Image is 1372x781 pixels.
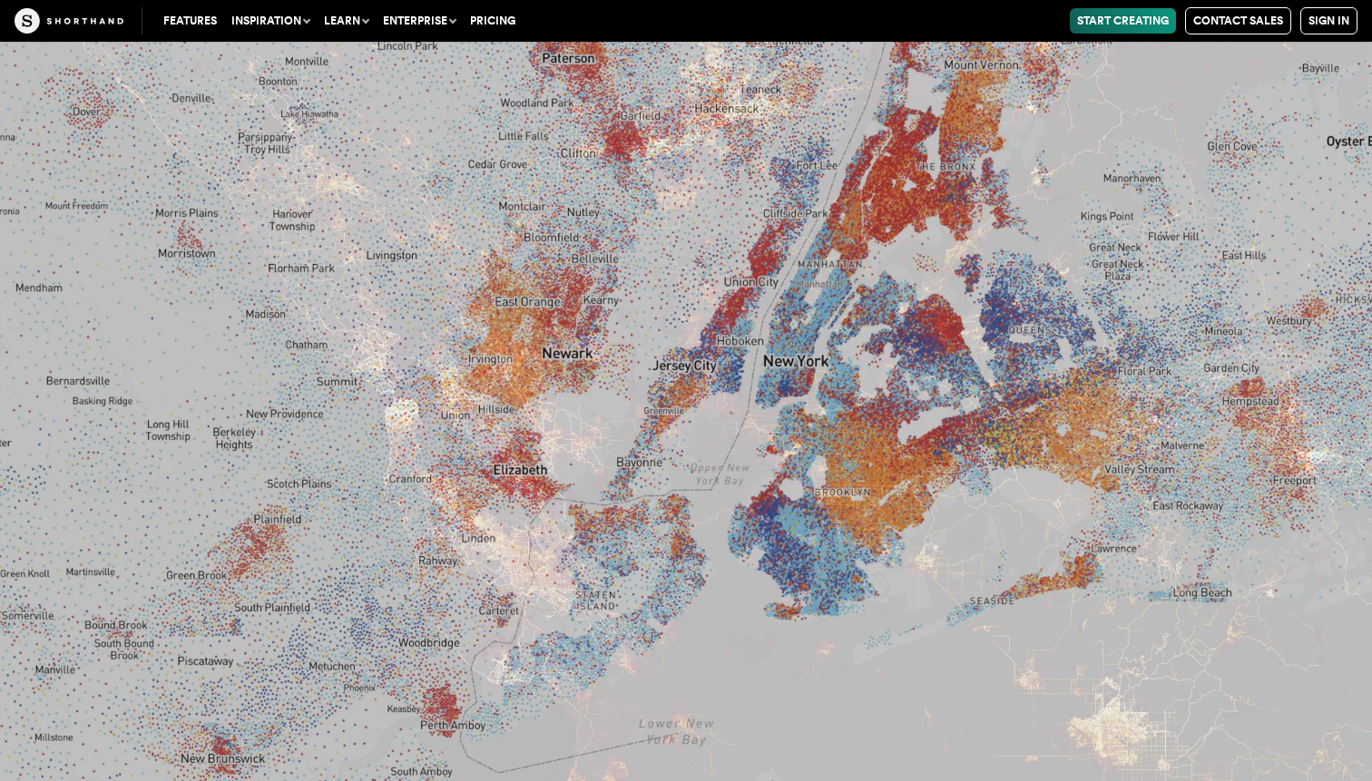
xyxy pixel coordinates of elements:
[463,8,523,34] a: Pricing
[224,8,317,34] button: Inspiration
[1300,7,1357,34] a: Sign in
[156,8,224,34] a: Features
[1070,8,1176,34] a: Start Creating
[1185,7,1291,34] a: Contact Sales
[15,8,123,34] img: The Craft
[376,8,463,34] button: Enterprise
[317,8,376,34] button: Learn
